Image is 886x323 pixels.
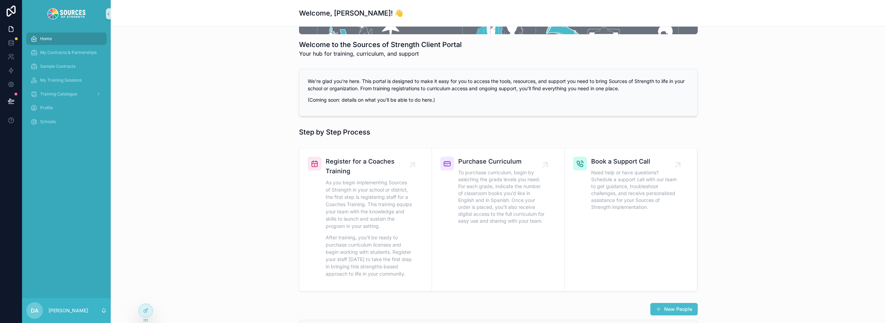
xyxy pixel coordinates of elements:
[26,60,107,73] a: Sample Contracts
[40,50,97,55] span: My Contracts & Partnerships
[47,8,85,19] img: App logo
[26,33,107,45] a: Home
[326,234,412,277] p: After training, you’ll be ready to purchase curriculum licenses and begin working with students. ...
[299,49,462,58] span: Your hub for training, curriculum, and support
[432,148,564,291] a: Purchase CurriculumTo purchase curriculum, begin by selecting the grade levels you need. For each...
[31,306,38,315] span: DA
[308,96,689,103] p: (Coming soon: details on what you’ll be able to do here.)
[26,74,107,86] a: My Training Sessions
[22,28,111,137] div: scrollable content
[326,179,412,230] p: As you begin implementing Sources of Strength in your school or district, the first step is regis...
[299,40,462,49] h1: Welcome to the Sources of Strength Client Portal
[565,148,697,291] a: Book a Support CallNeed help or have questions? Schedule a support call with our team to get guid...
[299,148,432,291] a: Register for a Coaches TrainingAs you begin implementing Sources of Strength in your school or di...
[591,157,678,166] span: Book a Support Call
[40,36,52,41] span: Home
[40,64,75,69] span: Sample Contracts
[40,105,53,111] span: Profile
[458,169,545,224] span: To purchase curriculum, begin by selecting the grade levels you need. For each grade, indicate th...
[26,88,107,100] a: Training Catalogue
[48,307,88,314] p: [PERSON_NAME]
[299,127,370,137] h1: Step by Step Process
[26,102,107,114] a: Profile
[458,157,545,166] span: Purchase Curriculum
[326,157,412,176] span: Register for a Coaches Training
[299,8,403,18] h1: Welcome, [PERSON_NAME]! 👋
[40,119,56,124] span: Schools
[26,116,107,128] a: Schools
[591,169,678,211] span: Need help or have questions? Schedule a support call with our team to get guidance, troubleshoot ...
[40,77,82,83] span: My Training Sessions
[40,91,77,97] span: Training Catalogue
[650,303,698,315] button: New People
[26,46,107,59] a: My Contracts & Partnerships
[308,77,689,92] p: We’re glad you’re here. This portal is designed to make it easy for you to access the tools, reso...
